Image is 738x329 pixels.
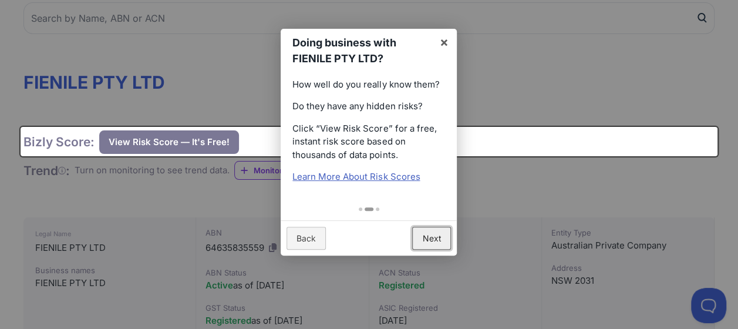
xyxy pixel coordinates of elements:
[292,122,445,162] p: Click “View Risk Score” for a free, instant risk score based on thousands of data points.
[287,227,326,250] a: Back
[292,35,430,66] h1: Doing business with FIENILE PTY LTD?
[292,100,445,113] p: Do they have any hidden risks?
[430,29,457,55] a: ×
[292,171,420,182] a: Learn More About Risk Scores
[412,227,451,250] a: Next
[292,78,445,92] p: How well do you really know them?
